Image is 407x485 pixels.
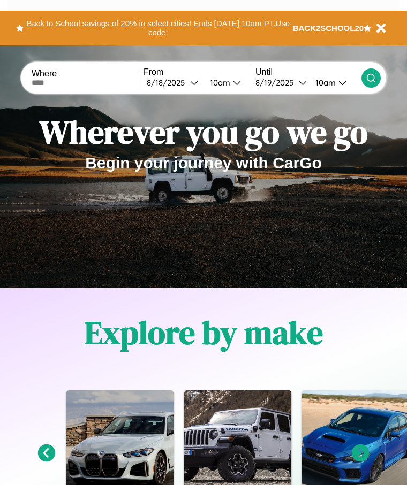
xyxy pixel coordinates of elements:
div: 8 / 19 / 2025 [255,78,299,88]
label: From [144,67,250,77]
div: 10am [205,78,233,88]
div: 8 / 18 / 2025 [147,78,190,88]
button: 10am [307,77,361,88]
h1: Explore by make [85,311,323,355]
button: 10am [201,77,250,88]
button: Back to School savings of 20% in select cities! Ends [DATE] 10am PT.Use code: [24,16,293,40]
b: BACK2SCHOOL20 [293,24,364,33]
label: Until [255,67,361,77]
div: 10am [310,78,338,88]
button: 8/18/2025 [144,77,201,88]
label: Where [32,69,138,79]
